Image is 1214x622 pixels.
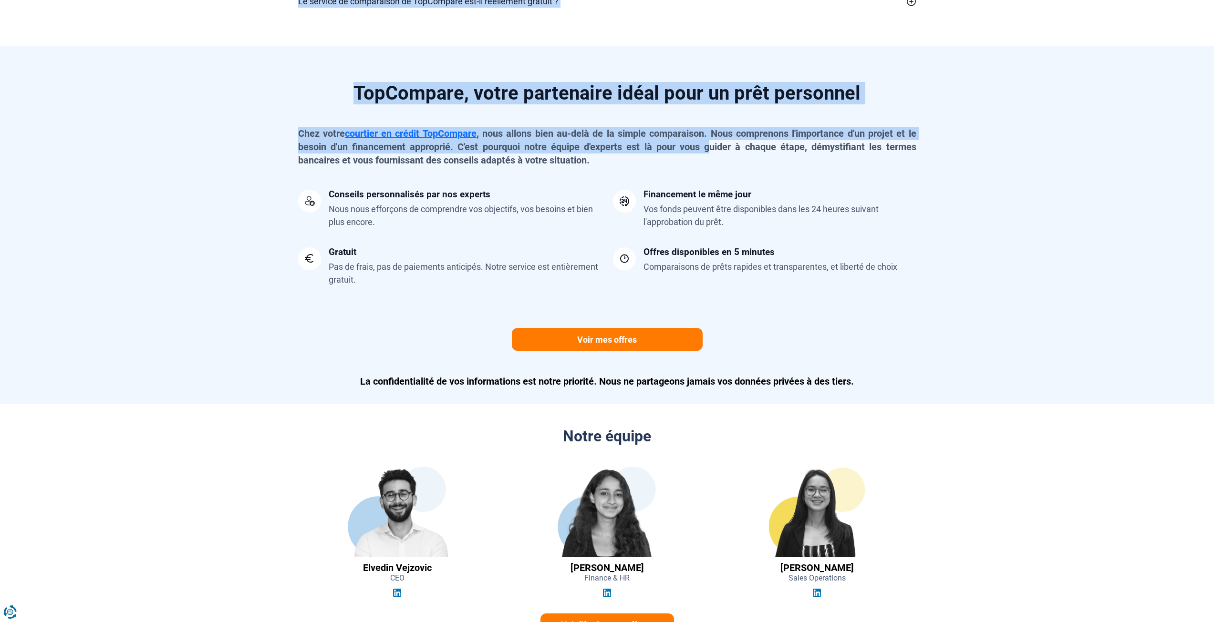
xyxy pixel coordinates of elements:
span: Finance & HR [584,573,630,582]
img: Linkedin Elvedin Vejzovic [393,589,401,597]
img: Linkedin Jihane El Khyari [603,589,611,597]
img: Audrey De Tremerie [769,467,864,557]
img: Elvedin Vejzovic [336,467,458,557]
div: Comparaisons de prêts rapides et transparentes, et liberté de choix [643,260,897,273]
a: courtier en crédit TopCompare [345,128,477,139]
span: Sales Operations [789,573,846,582]
div: Pas de frais, pas de paiements anticipés. Notre service est entièrement gratuit. [329,260,602,286]
img: Linkedin Audrey De Tremerie [813,589,821,597]
h2: TopCompare, votre partenaire idéal pour un prêt personnel [298,84,916,103]
div: Nous nous efforçons de comprendre vos objectifs, vos besoins et bien plus encore. [329,203,602,228]
div: Offres disponibles en 5 minutes [643,247,775,256]
img: Jihane El Khyari [547,467,667,557]
div: Gratuit [329,247,356,256]
h3: Elvedin Vejzovic [363,562,432,573]
p: La confidentialité de vos informations est notre priorité. Nous ne partageons jamais vos données ... [298,375,916,388]
div: Conseils personnalisés par nos experts [329,190,490,199]
div: Vos fonds peuvent être disponibles dans les 24 heures suivant l'approbation du prêt. [643,203,916,228]
h2: Notre équipe [298,427,916,445]
h3: [PERSON_NAME] [571,562,644,573]
h3: [PERSON_NAME] [780,562,854,573]
div: Financement le même jour [643,190,751,199]
a: Voir mes offres [512,328,703,351]
p: Chez votre , nous allons bien au-delà de la simple comparaison. Nous comprenons l'importance d'un... [298,127,916,167]
span: CEO [390,573,405,582]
